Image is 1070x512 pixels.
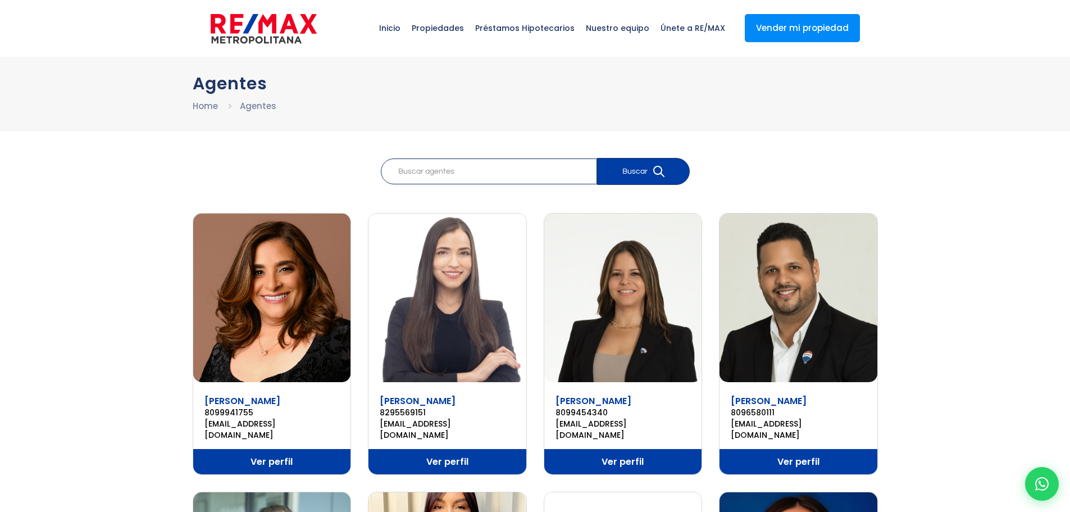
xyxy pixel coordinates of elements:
[193,74,878,93] h1: Agentes
[470,11,580,45] span: Préstamos Hipotecarios
[193,100,218,112] a: Home
[368,449,526,474] a: Ver perfil
[406,11,470,45] span: Propiedades
[204,407,340,418] a: 8099941755
[655,11,731,45] span: Únete a RE/MAX
[204,395,280,407] a: [PERSON_NAME]
[544,214,702,382] img: Ariani Sánchez
[556,407,691,418] a: 8099454340
[204,418,340,441] a: [EMAIL_ADDRESS][DOMAIN_NAME]
[374,11,406,45] span: Inicio
[745,14,860,42] a: Vender mi propiedad
[193,214,351,382] img: Arelis Jiminian
[193,449,351,474] a: Ver perfil
[731,395,807,407] a: [PERSON_NAME]
[580,11,655,45] span: Nuestro equipo
[380,407,515,418] a: 8295569151
[380,418,515,441] a: [EMAIL_ADDRESS][DOMAIN_NAME]
[556,418,691,441] a: [EMAIL_ADDRESS][DOMAIN_NAME]
[381,158,597,184] input: Buscar agentes
[731,418,866,441] a: [EMAIL_ADDRESS][DOMAIN_NAME]
[368,214,526,382] img: Ariana Madera
[597,158,690,185] button: Buscar
[380,395,456,407] a: [PERSON_NAME]
[544,449,702,474] a: Ver perfil
[211,12,317,46] img: remax-metropolitana-logo
[240,99,276,113] li: Agentes
[720,214,877,382] img: Ariel Espinal
[556,395,631,407] a: [PERSON_NAME]
[720,449,877,474] a: Ver perfil
[731,407,866,418] a: 8096580111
